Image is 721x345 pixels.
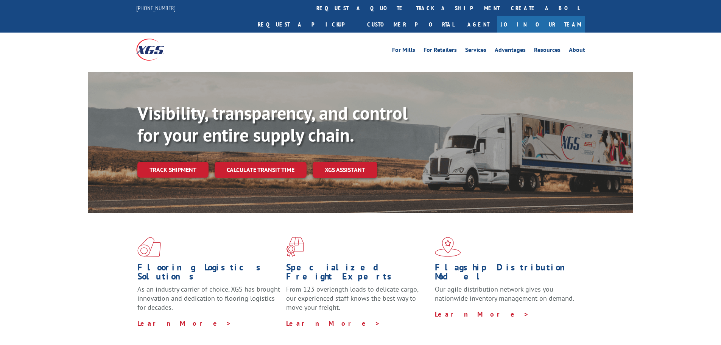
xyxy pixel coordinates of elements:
h1: Flagship Distribution Model [435,263,578,285]
a: For Retailers [424,47,457,55]
a: Customer Portal [361,16,460,33]
h1: Specialized Freight Experts [286,263,429,285]
a: For Mills [392,47,415,55]
a: Resources [534,47,561,55]
img: xgs-icon-total-supply-chain-intelligence-red [137,237,161,257]
a: Calculate transit time [215,162,307,178]
p: From 123 overlength loads to delicate cargo, our experienced staff knows the best way to move you... [286,285,429,318]
a: Request a pickup [252,16,361,33]
a: XGS ASSISTANT [313,162,377,178]
a: Services [465,47,486,55]
img: xgs-icon-focused-on-flooring-red [286,237,304,257]
a: About [569,47,585,55]
a: Learn More > [137,319,232,328]
a: Join Our Team [497,16,585,33]
a: [PHONE_NUMBER] [136,4,176,12]
b: Visibility, transparency, and control for your entire supply chain. [137,101,408,147]
a: Learn More > [286,319,380,328]
h1: Flooring Logistics Solutions [137,263,280,285]
span: Our agile distribution network gives you nationwide inventory management on demand. [435,285,574,303]
a: Agent [460,16,497,33]
span: As an industry carrier of choice, XGS has brought innovation and dedication to flooring logistics... [137,285,280,312]
img: xgs-icon-flagship-distribution-model-red [435,237,461,257]
a: Advantages [495,47,526,55]
a: Track shipment [137,162,209,178]
a: Learn More > [435,310,529,318]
